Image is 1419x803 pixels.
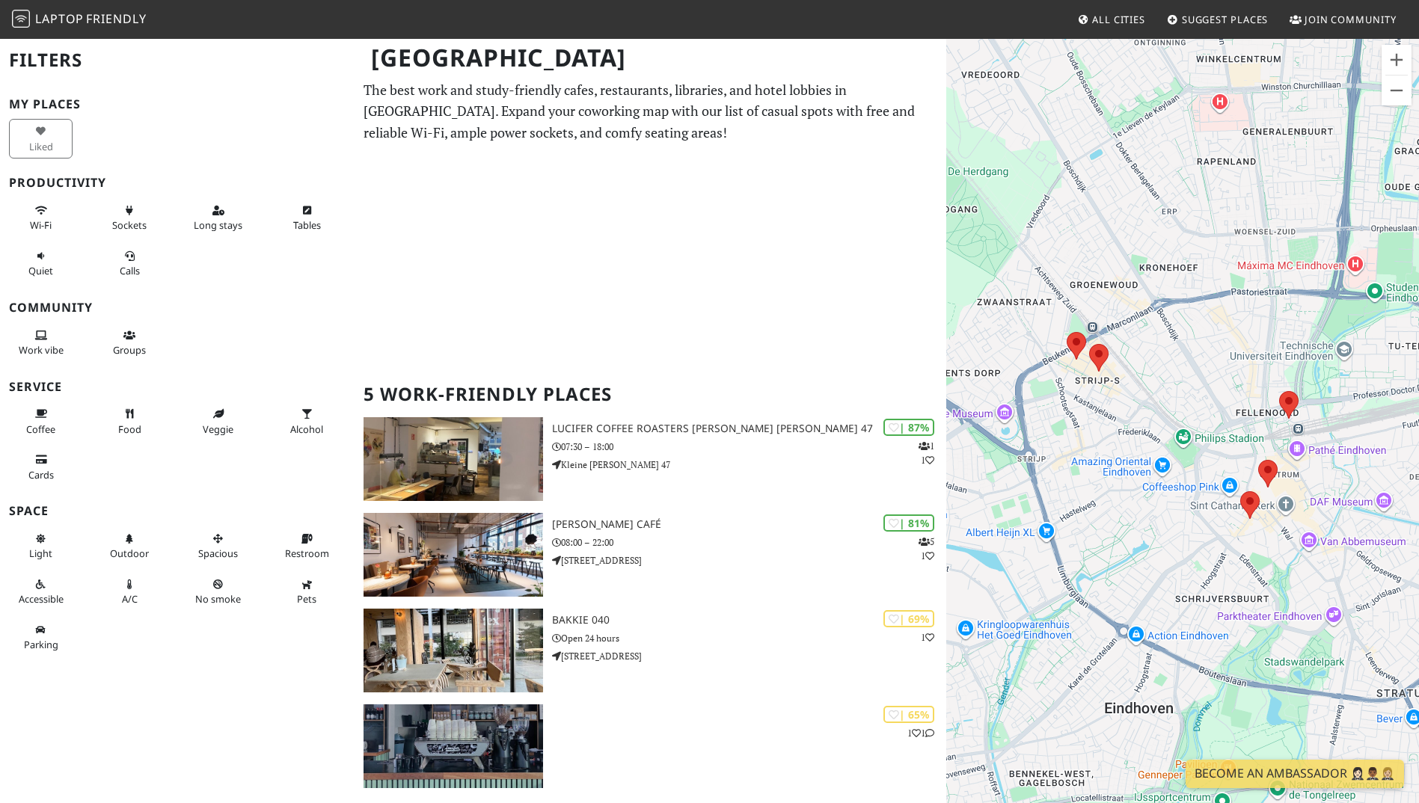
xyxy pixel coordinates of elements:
h3: [PERSON_NAME] Café [552,518,946,531]
img: Douwe Egberts Café [364,513,542,597]
a: All Cities [1071,6,1151,33]
span: All Cities [1092,13,1145,26]
span: Outdoor area [110,547,149,560]
span: Accessible [19,592,64,606]
h3: My Places [9,97,346,111]
span: Spacious [198,547,238,560]
p: 1 [921,630,934,644]
span: Pet friendly [297,592,316,606]
span: Quiet [28,264,53,277]
p: 07:30 – 18:00 [552,440,946,454]
span: Stable Wi-Fi [30,218,52,232]
button: No smoke [186,572,250,612]
h3: Community [9,301,346,315]
button: Accessible [9,572,73,612]
button: Veggie [186,401,250,441]
button: Spacious [186,526,250,566]
h3: Productivity [9,176,346,190]
button: Coffee [9,401,73,441]
h2: 5 Work-Friendly Places [364,372,937,417]
a: Lucifer Coffee Roasters BAR kleine berg 47 | 87% 11 Lucifer Coffee Roasters [PERSON_NAME] [PERSON... [355,417,946,501]
button: Calls [98,244,162,283]
span: Power sockets [112,218,147,232]
button: Vergrößern [1382,45,1412,75]
button: Food [98,401,162,441]
img: LaptopFriendly [12,10,30,28]
button: A/C [98,572,162,612]
span: Join Community [1305,13,1397,26]
h3: Space [9,504,346,518]
span: Parking [24,638,58,651]
a: Douwe Egberts Café | 81% 51 [PERSON_NAME] Café 08:00 – 22:00 [STREET_ADDRESS] [355,513,946,597]
button: Long stays [186,198,250,238]
p: [STREET_ADDRESS] [552,553,946,567]
span: Long stays [194,218,242,232]
span: Smoke free [195,592,241,606]
p: [STREET_ADDRESS] [552,649,946,663]
button: Wi-Fi [9,198,73,238]
button: Outdoor [98,526,162,566]
button: Quiet [9,244,73,283]
p: Open 24 hours [552,631,946,645]
div: | 69% [883,610,934,627]
p: 08:00 – 22:00 [552,535,946,550]
span: Restroom [285,547,329,560]
span: Credit cards [28,468,54,482]
button: Alcohol [275,401,339,441]
button: Work vibe [9,323,73,363]
span: Air conditioned [122,592,138,606]
span: Group tables [113,343,146,357]
span: Video/audio calls [120,264,140,277]
img: Lucifer Coffee Roasters BAR kennedyplein 103 [364,704,542,788]
p: 5 1 [919,535,934,563]
a: LaptopFriendly LaptopFriendly [12,7,147,33]
img: Bakkie 040 [364,609,542,692]
span: Veggie [203,422,233,436]
span: Work-friendly tables [293,218,321,232]
h2: Filters [9,37,346,83]
a: Bakkie 040 | 69% 1 Bakkie 040 Open 24 hours [STREET_ADDRESS] [355,609,946,692]
button: Tables [275,198,339,238]
span: Coffee [26,422,55,436]
a: Join Community [1284,6,1403,33]
a: Suggest Places [1161,6,1275,33]
span: Suggest Places [1182,13,1269,26]
h1: [GEOGRAPHIC_DATA] [359,37,943,79]
p: The best work and study-friendly cafes, restaurants, libraries, and hotel lobbies in [GEOGRAPHIC_... [364,79,937,144]
p: Kleine [PERSON_NAME] 47 [552,458,946,472]
span: Natural light [29,547,52,560]
p: 1 1 [919,439,934,467]
span: People working [19,343,64,357]
h3: Bakkie 040 [552,614,946,627]
button: Verkleinern [1382,76,1412,105]
div: | 65% [883,706,934,723]
h3: Lucifer Coffee Roasters [PERSON_NAME] [PERSON_NAME] 47 [552,422,946,435]
button: Cards [9,447,73,487]
button: Groups [98,323,162,363]
p: 1 1 [907,726,934,740]
button: Pets [275,572,339,612]
button: Parking [9,618,73,657]
span: Alcohol [290,422,323,436]
button: Light [9,526,73,566]
div: | 87% [883,419,934,436]
span: Laptop [35,10,84,27]
img: Lucifer Coffee Roasters BAR kleine berg 47 [364,417,542,501]
div: | 81% [883,514,934,532]
button: Sockets [98,198,162,238]
span: Friendly [86,10,146,27]
button: Restroom [275,526,339,566]
h3: Service [9,380,346,394]
span: Food [118,422,141,436]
